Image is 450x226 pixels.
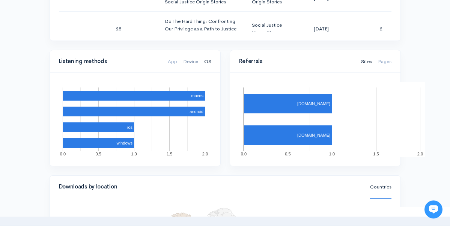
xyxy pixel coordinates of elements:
h4: Downloads by location [59,184,361,190]
td: Do The Hard Thing: Confronting Our Privilege as a Path to Justice with [PERSON_NAME] [159,12,246,46]
a: Sites [361,50,372,73]
button: New conversation [12,99,138,115]
iframe: gist-messenger-bubble-iframe [424,200,442,218]
td: Social Justice Origin Stories [246,12,294,46]
a: OS [204,50,211,73]
h4: Referrals [239,58,352,65]
text: 0.0 [241,152,246,157]
a: Device [183,50,198,73]
text: 2.0 [417,152,423,157]
p: Find an answer quickly [10,129,140,138]
td: 28 [110,12,159,46]
input: Search articles [22,141,134,156]
a: Pages [378,50,391,73]
h4: Listening methods [59,58,159,65]
text: windows [116,141,132,145]
a: App [168,50,177,73]
svg: A chart. [59,82,209,157]
text: [DOMAIN_NAME] [297,133,330,137]
a: Countries [370,176,391,199]
text: 1.5 [373,152,379,157]
text: android [190,109,203,114]
h1: Hi 👋 [11,36,139,48]
text: 1.0 [131,152,137,157]
td: [DATE] [294,12,348,46]
text: ios [127,125,132,130]
text: macos [191,93,203,98]
text: 1.5 [167,152,172,157]
text: [DOMAIN_NAME] [297,101,330,106]
span: New conversation [48,104,90,110]
text: 1.0 [329,152,334,157]
td: 2 [348,12,391,46]
text: 2.0 [202,152,208,157]
text: 0.0 [60,152,65,157]
h2: Just let us know if you need anything and we'll be happy to help! 🙂 [11,50,139,86]
text: 0.5 [95,152,101,157]
text: 0.5 [285,152,290,157]
svg: A chart. [239,82,425,157]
